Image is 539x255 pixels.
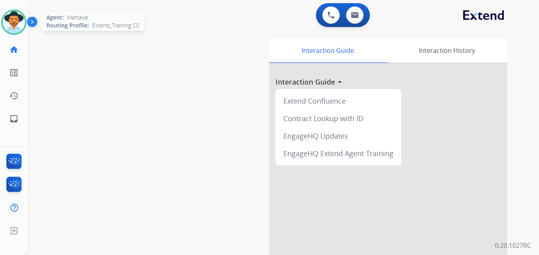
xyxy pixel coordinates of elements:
mat-icon: list_alt [9,68,19,77]
span: Routing Profile: [46,21,89,29]
mat-icon: history [9,91,19,100]
div: Extend Confluence [279,92,398,110]
img: avatar [3,11,25,33]
span: Agent: [46,14,64,21]
mat-icon: home [9,45,19,54]
div: Interaction History [386,38,507,63]
span: Martavia [67,14,88,21]
div: EngageHQ Extend Agent Training [279,145,398,162]
div: Interaction Guide [269,38,386,63]
div: Contract Lookup with ID [279,110,398,127]
p: 0.20.1027RC [495,241,531,250]
mat-icon: inbox [9,114,19,124]
div: EngageHQ Updates [279,127,398,145]
span: Extend_Training CS [92,21,139,29]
